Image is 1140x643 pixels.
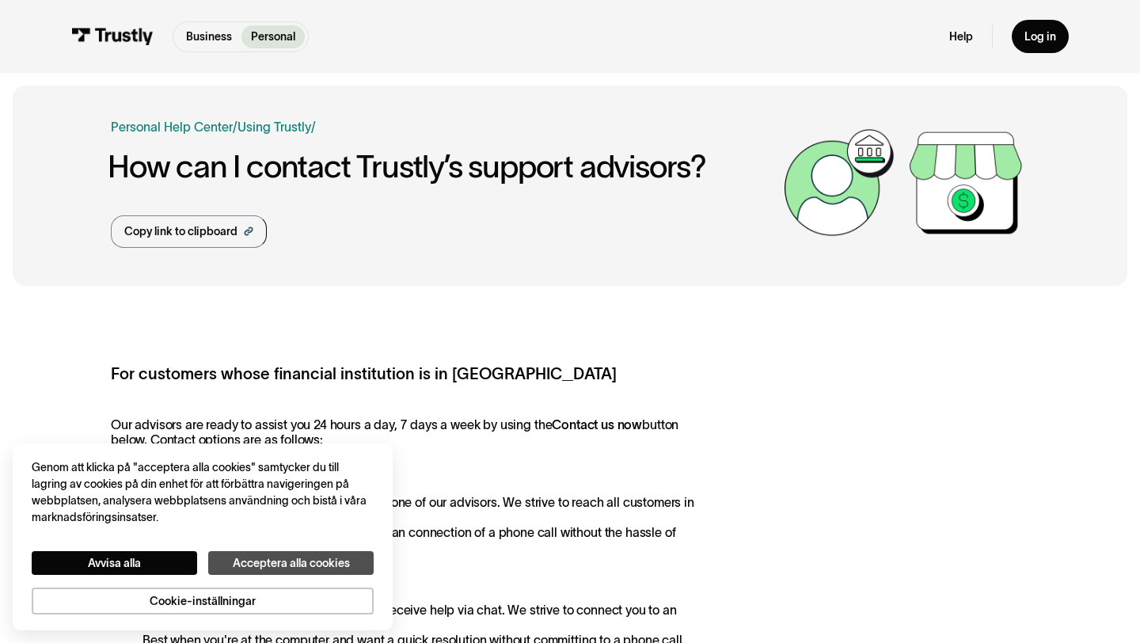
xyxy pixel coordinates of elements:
[949,29,973,44] a: Help
[208,551,374,575] button: Acceptera alla cookies
[111,417,702,447] p: Our advisors are ready to assist you 24 hours a day, 7 days a week by using the button below. Con...
[32,551,197,575] button: Avvisa alla
[111,117,233,136] a: Personal Help Center
[111,479,702,555] p: Submit a request to receive a call back from one of our advisors. We strive to reach all customer...
[186,29,232,45] p: Business
[1012,20,1069,53] a: Log in
[1024,29,1056,44] div: Log in
[311,117,316,136] div: /
[32,459,374,614] div: Integritet
[237,120,311,134] a: Using Trustly
[177,25,241,48] a: Business
[552,417,642,432] strong: Contact us now
[13,443,393,630] div: Cookie banner
[111,365,617,382] strong: For customers whose financial institution is in [GEOGRAPHIC_DATA]
[32,588,374,614] button: Cookie-inställningar
[32,459,374,526] div: Genom att klicka på "acceptera alla cookies" samtycker du till lagring av cookies på din enhet fö...
[71,28,154,45] img: Trustly Logo
[233,117,237,136] div: /
[108,149,776,184] h1: How can I contact Trustly’s support advisors?
[111,215,267,248] a: Copy link to clipboard
[251,29,295,45] p: Personal
[124,223,237,240] div: Copy link to clipboard
[241,25,305,48] a: Personal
